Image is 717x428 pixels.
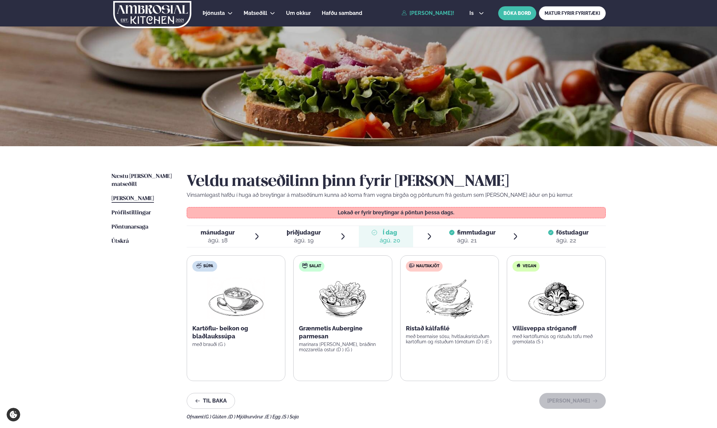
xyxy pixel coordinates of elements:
span: Nautakjöt [416,264,439,269]
span: fimmtudagur [457,229,496,236]
div: ágú. 21 [457,236,496,244]
a: MATUR FYRIR FYRIRTÆKI [539,6,606,20]
a: Matseðill [244,9,267,17]
p: með bearnaise sósu, hvítlauksristuðum kartöflum og ristuðum tómötum (D ) (E ) [406,334,494,344]
a: [PERSON_NAME] [112,195,154,203]
div: ágú. 19 [287,236,321,244]
span: Pöntunarsaga [112,224,148,230]
p: Lokað er fyrir breytingar á pöntun þessa dags. [193,210,599,215]
p: Ristað kálfafilé [406,324,494,332]
img: soup.svg [196,263,202,268]
div: ágú. 20 [380,236,400,244]
img: Soup.png [207,277,265,319]
p: Vinsamlegast hafðu í huga að breytingar á matseðlinum kunna að koma fram vegna birgða og pöntunum... [187,191,606,199]
a: [PERSON_NAME]! [402,10,454,16]
img: Lamb-Meat.png [420,277,479,319]
a: Næstu [PERSON_NAME] matseðill [112,173,173,189]
p: Kartöflu- beikon og blaðlaukssúpa [192,324,280,340]
span: Í dag [380,229,400,236]
p: með brauði (G ) [192,342,280,347]
p: Grænmetis Aubergine parmesan [299,324,387,340]
h2: Veldu matseðilinn þinn fyrir [PERSON_NAME] [187,173,606,191]
a: Þjónusta [203,9,225,17]
span: [PERSON_NAME] [112,196,154,201]
span: (E ) Egg , [265,414,282,419]
img: Salad.png [313,277,372,319]
span: Vegan [523,264,536,269]
button: [PERSON_NAME] [539,393,606,409]
div: ágú. 18 [201,236,235,244]
img: salad.svg [302,263,308,268]
img: beef.svg [409,263,414,268]
div: Ofnæmi: [187,414,606,419]
p: marinara [PERSON_NAME], bráðinn mozzarella ostur (D ) (G ) [299,342,387,352]
a: Cookie settings [7,408,20,421]
span: (D ) Mjólkurvörur , [228,414,265,419]
button: is [464,11,489,16]
button: Til baka [187,393,235,409]
span: Matseðill [244,10,267,16]
a: Útskrá [112,237,129,245]
img: Vegan.svg [516,263,521,268]
span: Salat [309,264,321,269]
span: Þjónusta [203,10,225,16]
span: (G ) Glúten , [204,414,228,419]
span: Hafðu samband [322,10,362,16]
span: (S ) Soja [282,414,299,419]
span: föstudagur [556,229,589,236]
span: mánudagur [201,229,235,236]
img: Vegan.png [527,277,585,319]
span: Næstu [PERSON_NAME] matseðill [112,174,172,187]
div: ágú. 22 [556,236,589,244]
img: logo [113,1,192,28]
span: is [469,11,476,16]
a: Pöntunarsaga [112,223,148,231]
span: Prófílstillingar [112,210,151,216]
a: Um okkur [286,9,311,17]
p: Villisveppa stróganoff [512,324,600,332]
a: Hafðu samband [322,9,362,17]
button: BÓKA BORÐ [498,6,536,20]
a: Prófílstillingar [112,209,151,217]
span: Útskrá [112,238,129,244]
p: með kartöflumús og ristuðu tofu með gremolata (S ) [512,334,600,344]
span: þriðjudagur [287,229,321,236]
span: Um okkur [286,10,311,16]
span: Súpa [203,264,213,269]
